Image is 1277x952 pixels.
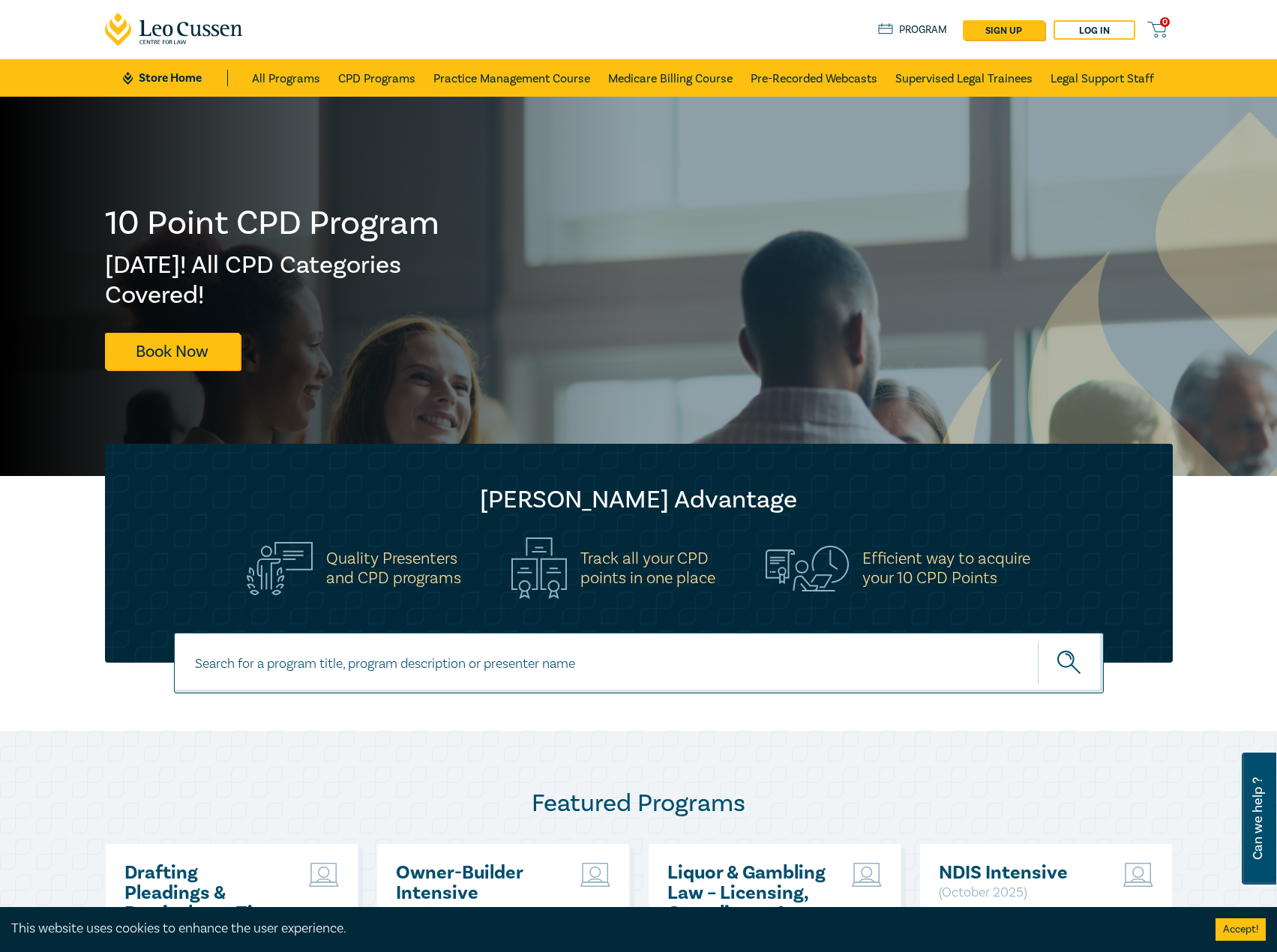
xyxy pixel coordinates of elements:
[511,537,567,599] img: Track all your CPD<br>points in one place
[580,549,715,588] h5: Track all your CPD points in one place
[105,789,1173,819] h2: Featured Programs
[396,903,557,923] p: ( October 2025 )
[338,59,415,97] a: CPD Programs
[1251,762,1265,876] span: Can we help ?
[105,250,441,310] h2: [DATE]! All CPD Categories Covered!
[580,863,610,887] img: Live Stream
[1051,59,1154,97] a: Legal Support Staff
[1160,17,1170,27] span: 0
[105,204,441,243] h1: 10 Point CPD Program
[939,863,1100,883] a: NDIS Intensive
[1123,863,1153,887] img: Live Stream
[852,863,882,887] img: Live Stream
[247,542,313,595] img: Quality Presenters<br>and CPD programs
[608,59,733,97] a: Medicare Billing Course
[123,70,227,86] a: Store Home
[895,59,1033,97] a: Supervised Legal Trainees
[751,59,877,97] a: Pre-Recorded Webcasts
[1216,918,1266,941] button: Accept cookies
[766,546,849,591] img: Efficient way to acquire<br>your 10 CPD Points
[1054,20,1135,40] a: Log in
[939,883,1100,903] p: ( October 2025 )
[433,59,590,97] a: Practice Management Course
[326,549,461,588] h5: Quality Presenters and CPD programs
[105,333,240,370] a: Book Now
[309,863,339,887] img: Live Stream
[878,22,948,38] a: Program
[124,863,286,924] a: Drafting Pleadings & Particulars – Tips & Traps
[11,919,1193,939] div: This website uses cookies to enhance the user experience.
[252,59,320,97] a: All Programs
[135,485,1143,515] h2: [PERSON_NAME] Advantage
[667,863,829,924] a: Liquor & Gambling Law – Licensing, Compliance & Regulations
[174,633,1104,693] input: Search for a program title, program description or presenter name
[963,20,1045,40] a: sign up
[862,549,1030,588] h5: Efficient way to acquire your 10 CPD Points
[396,863,557,903] a: Owner-Builder Intensive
